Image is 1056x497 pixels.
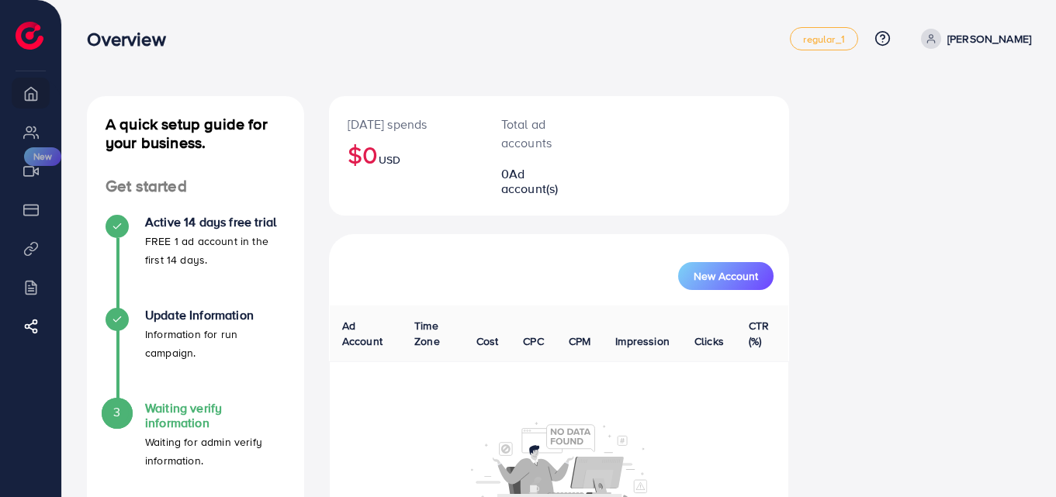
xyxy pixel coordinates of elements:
[16,22,43,50] img: logo
[678,262,774,290] button: New Account
[501,167,579,196] h2: 0
[87,115,304,152] h4: A quick setup guide for your business.
[145,215,286,230] h4: Active 14 days free trial
[348,140,464,169] h2: $0
[145,232,286,269] p: FREE 1 ad account in the first 14 days.
[790,27,857,50] a: regular_1
[569,333,590,349] span: CPM
[87,177,304,196] h4: Get started
[145,325,286,362] p: Information for run campaign.
[694,333,724,349] span: Clicks
[87,215,304,308] li: Active 14 days free trial
[501,115,579,152] p: Total ad accounts
[145,308,286,323] h4: Update Information
[145,433,286,470] p: Waiting for admin verify information.
[803,34,844,44] span: regular_1
[523,333,543,349] span: CPC
[113,403,120,421] span: 3
[87,401,304,494] li: Waiting verify information
[348,115,464,133] p: [DATE] spends
[414,318,440,349] span: Time Zone
[379,152,400,167] span: USD
[476,333,499,349] span: Cost
[342,318,383,349] span: Ad Account
[87,28,178,50] h3: Overview
[87,308,304,401] li: Update Information
[947,29,1031,48] p: [PERSON_NAME]
[145,401,286,430] h4: Waiting verify information
[501,165,559,197] span: Ad account(s)
[749,318,769,349] span: CTR (%)
[615,333,670,349] span: Impression
[915,29,1031,49] a: [PERSON_NAME]
[694,271,758,281] span: New Account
